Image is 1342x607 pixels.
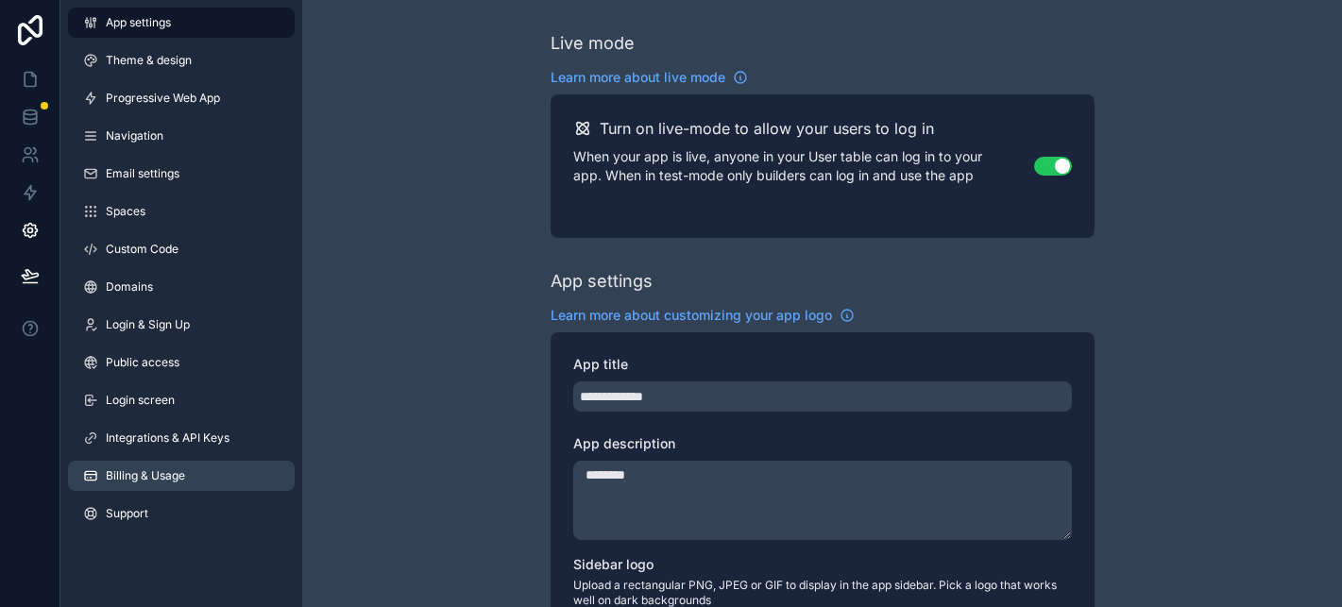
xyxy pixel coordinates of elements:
a: Email settings [68,159,295,189]
a: Learn more about customizing your app logo [551,306,855,325]
span: App title [573,356,628,372]
span: App settings [106,15,171,30]
span: Login & Sign Up [106,317,190,332]
span: Billing & Usage [106,468,185,483]
span: Support [106,506,148,521]
span: Spaces [106,204,145,219]
a: Learn more about live mode [551,68,748,87]
a: Progressive Web App [68,83,295,113]
span: Navigation [106,128,163,143]
span: Theme & design [106,53,192,68]
a: Theme & design [68,45,295,76]
span: Domains [106,279,153,295]
a: App settings [68,8,295,38]
h2: Turn on live-mode to allow your users to log in [600,117,934,140]
a: Spaces [68,196,295,227]
a: Login & Sign Up [68,310,295,340]
span: Progressive Web App [106,91,220,106]
a: Login screen [68,385,295,415]
span: Login screen [106,393,175,408]
span: Learn more about customizing your app logo [551,306,832,325]
a: Billing & Usage [68,461,295,491]
a: Navigation [68,121,295,151]
a: Custom Code [68,234,295,264]
span: Public access [106,355,179,370]
span: Custom Code [106,242,178,257]
span: Email settings [106,166,179,181]
div: Live mode [551,30,635,57]
div: App settings [551,268,653,295]
span: App description [573,435,675,451]
span: Integrations & API Keys [106,430,229,446]
span: Learn more about live mode [551,68,725,87]
a: Public access [68,347,295,378]
a: Domains [68,272,295,302]
a: Support [68,498,295,529]
span: Sidebar logo [573,556,654,572]
a: Integrations & API Keys [68,423,295,453]
p: When your app is live, anyone in your User table can log in to your app. When in test-mode only b... [573,147,1034,185]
